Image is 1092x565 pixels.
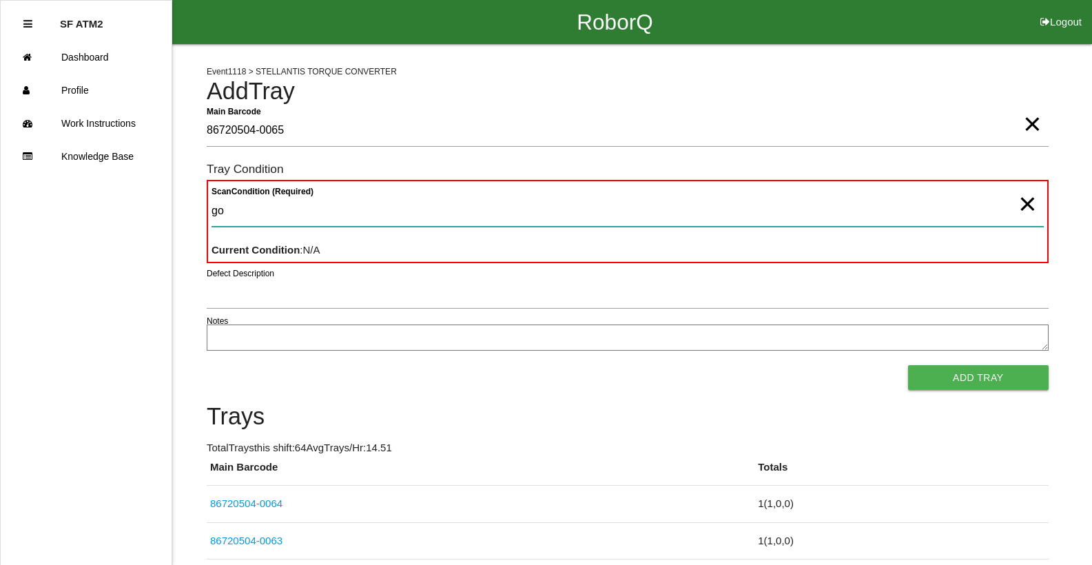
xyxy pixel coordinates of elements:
[212,244,300,256] b: Current Condition
[212,244,320,256] span: : N/A
[207,404,1049,430] h4: Trays
[210,535,282,546] a: 86720504-0063
[207,106,261,116] b: Main Barcode
[1,140,172,173] a: Knowledge Base
[207,67,397,76] span: Event 1118 > STELLANTIS TORQUE CONVERTER
[754,460,1048,486] th: Totals
[212,187,313,196] b: Scan Condition (Required)
[60,8,103,30] p: SF ATM2
[1,107,172,140] a: Work Instructions
[23,8,32,41] div: Close
[207,163,1049,176] h6: Tray Condition
[754,486,1048,523] td: 1 ( 1 , 0 , 0 )
[1018,176,1036,204] span: Clear Input
[207,115,1049,147] input: Required
[207,315,228,327] label: Notes
[908,365,1049,390] button: Add Tray
[754,522,1048,559] td: 1 ( 1 , 0 , 0 )
[207,460,754,486] th: Main Barcode
[207,440,1049,456] p: Total Trays this shift: 64 Avg Trays /Hr: 14.51
[1,41,172,74] a: Dashboard
[1,74,172,107] a: Profile
[207,267,274,280] label: Defect Description
[207,79,1049,105] h4: Add Tray
[210,497,282,509] a: 86720504-0064
[1023,96,1041,124] span: Clear Input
